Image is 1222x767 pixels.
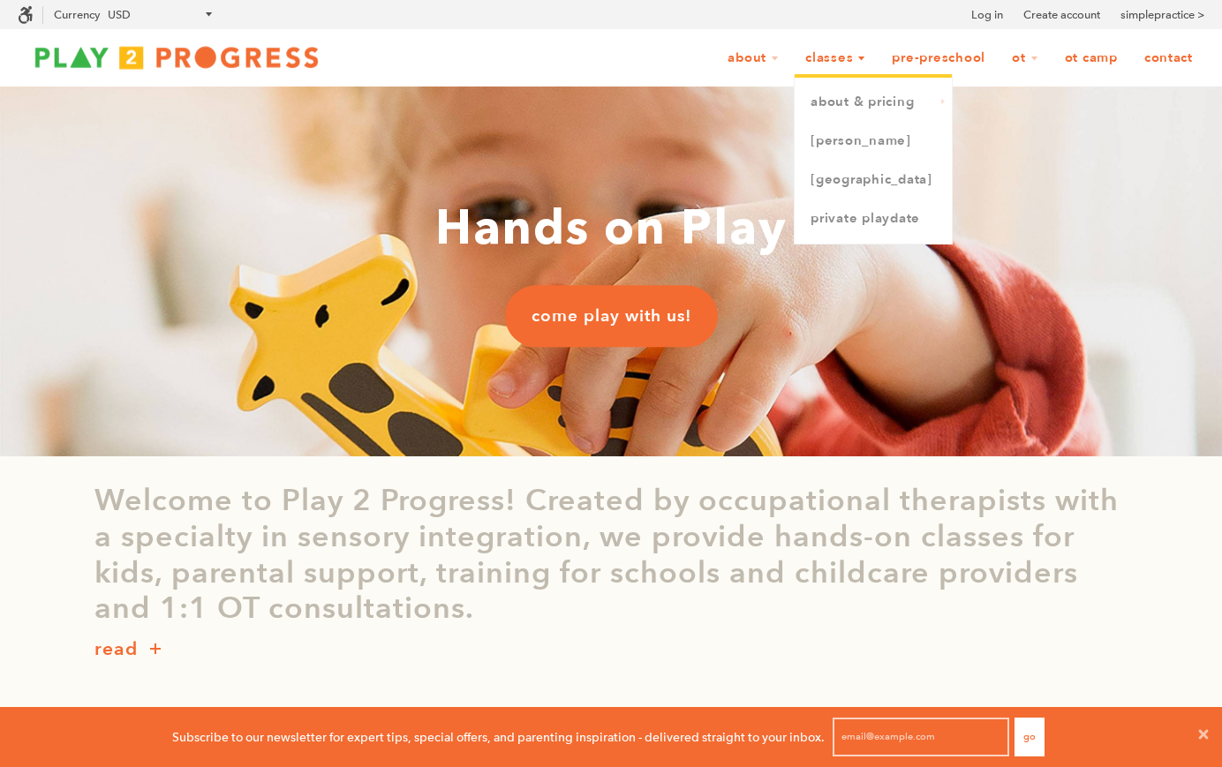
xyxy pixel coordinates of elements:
a: OT [1000,41,1050,75]
a: Classes [794,41,877,75]
label: Currency [54,8,100,21]
p: Subscribe to our newsletter for expert tips, special offers, and parenting inspiration - delivere... [172,727,825,747]
span: come play with us! [532,305,691,327]
a: come play with us! [505,285,718,347]
input: email@example.com [833,718,1009,756]
a: [PERSON_NAME] [795,122,952,161]
button: Go [1015,718,1045,756]
a: Pre-Preschool [880,41,997,75]
p: Welcome to Play 2 Progress! Created by occupational therapists with a specialty in sensory integr... [94,483,1128,627]
a: Private Playdate [795,199,952,238]
img: Play2Progress logo [18,40,336,75]
a: About [716,41,790,75]
a: OT Camp [1053,41,1129,75]
a: simplepractice > [1120,6,1204,24]
a: Log in [971,6,1003,24]
a: Create account [1023,6,1100,24]
a: About & Pricing [795,83,952,122]
p: read [94,635,138,664]
a: [GEOGRAPHIC_DATA] [795,161,952,199]
a: Contact [1133,41,1204,75]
